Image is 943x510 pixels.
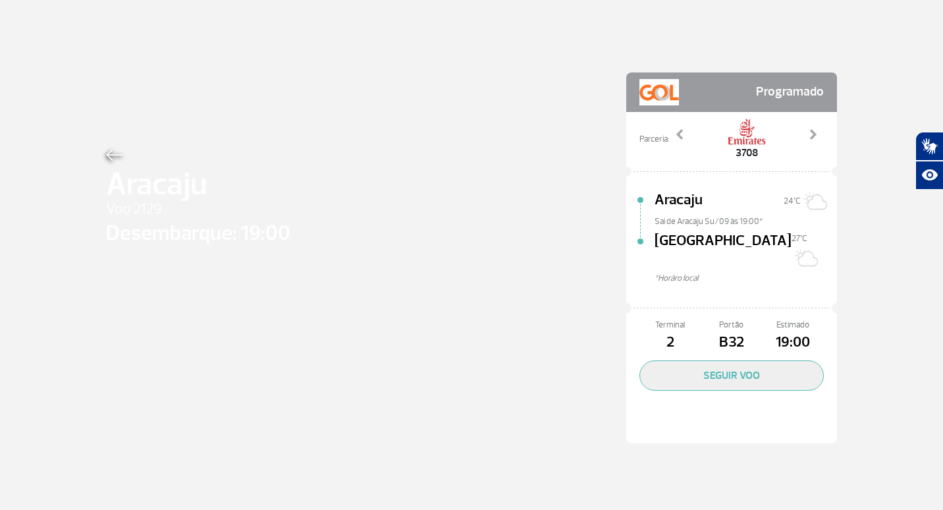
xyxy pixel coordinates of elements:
span: B32 [701,331,762,354]
span: Parceria: [639,133,669,146]
span: 24°C [784,196,801,206]
span: 19:00 [763,331,824,354]
span: [GEOGRAPHIC_DATA] [655,230,792,272]
span: 2 [639,331,701,354]
span: *Horáro local [655,272,837,285]
span: Aracaju [655,189,703,215]
span: Aracaju [106,161,290,208]
button: Abrir recursos assistivos. [915,161,943,190]
span: Voo 2129 [106,198,290,221]
span: Terminal [639,319,701,331]
div: Plugin de acessibilidade da Hand Talk. [915,132,943,190]
span: Estimado [763,319,824,331]
span: Desembarque: 19:00 [106,217,290,249]
span: 3708 [727,145,767,161]
span: Programado [756,79,824,105]
img: Sol com muitas nuvens [792,244,818,271]
button: SEGUIR VOO [639,360,824,391]
img: Sol com muitas nuvens [801,188,827,214]
span: Portão [701,319,762,331]
span: Sai de Aracaju Su/09 às 19:00* [655,215,837,225]
button: Abrir tradutor de língua de sinais. [915,132,943,161]
span: 27°C [792,233,807,244]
